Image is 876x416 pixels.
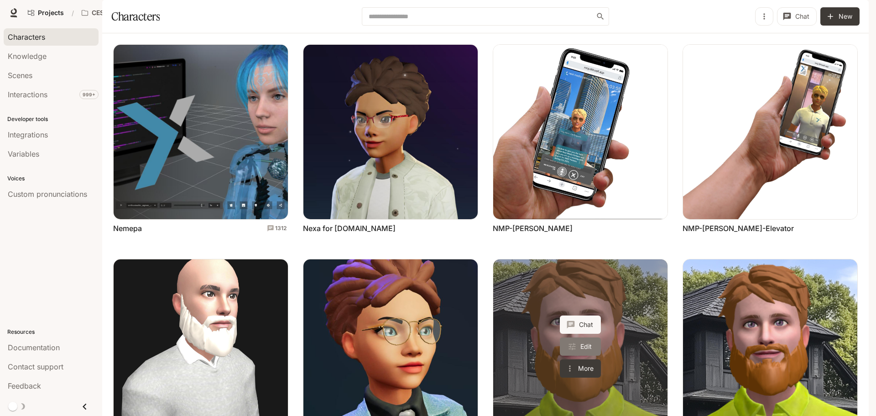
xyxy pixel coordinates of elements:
button: All workspaces [78,4,150,22]
img: Nexa for BrandGenius.me [303,45,478,219]
h1: Characters [111,7,160,26]
a: NMP-[PERSON_NAME]-Elevator [683,223,794,233]
a: NMP-[PERSON_NAME] [493,223,573,233]
a: Go to projects [24,4,68,22]
p: 1312 [275,224,287,232]
button: More actions [560,359,601,378]
a: Total conversations [267,224,287,232]
img: Nemepa [114,45,288,219]
img: NMP-Grayson-Elevator [683,45,857,219]
div: / [68,8,78,18]
a: Nemepa [113,223,142,233]
button: Chat with Sonny Pennington [560,316,601,334]
span: Projects [38,9,64,17]
button: New [820,7,860,26]
a: Nexa for [DOMAIN_NAME] [303,223,396,233]
img: NMP-Grayson [493,45,667,219]
p: CES AI Demos [92,9,136,17]
button: Chat [777,7,817,26]
a: Edit Sonny Pennington [560,337,601,356]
